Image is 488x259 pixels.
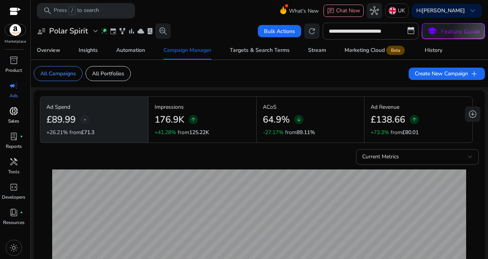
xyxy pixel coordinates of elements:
[386,46,405,55] span: Beta
[5,67,22,74] p: Product
[263,114,290,125] h2: 64.9%
[10,92,18,99] p: Ads
[470,69,479,78] span: add
[468,110,477,119] span: add_circle
[37,48,60,53] div: Overview
[307,27,317,36] span: refresh
[163,48,211,53] div: Campaign Manager
[92,70,124,78] p: All Portfolios
[9,106,18,116] span: donut_small
[155,103,250,111] p: Impressions
[441,27,480,36] p: Feature Guide
[190,116,196,123] span: arrow_upward
[91,27,100,36] span: expand_more
[323,5,364,17] button: chatChat Now
[304,23,320,39] button: refresh
[46,128,68,136] p: +26.21%
[69,128,94,136] p: from
[84,115,86,124] span: -
[9,132,18,141] span: lab_profile
[6,143,22,150] p: Reports
[468,6,477,15] span: keyboard_arrow_down
[155,128,176,136] p: +41.28%
[371,114,405,125] h2: £138.66
[9,243,18,252] span: light_mode
[46,114,76,125] h2: £89.99
[416,8,465,13] p: Hi
[9,56,18,65] span: inventory_2
[391,128,419,136] p: from
[79,48,98,53] div: Insights
[285,128,315,136] p: from
[370,6,379,15] span: hub
[409,68,485,80] button: Create New Campaignadd
[362,153,399,160] span: Current Metrics
[297,129,315,136] span: 89.11%
[43,6,52,15] span: search
[367,3,382,18] button: hub
[81,129,94,136] span: £71.3
[116,48,145,53] div: Automation
[40,70,76,78] p: All Campaigns
[54,7,99,15] p: Press to search
[128,27,135,35] span: bar_chart
[422,7,465,14] b: [PERSON_NAME]
[230,48,290,53] div: Targets & Search Terms
[37,27,46,36] span: user_attributes
[189,129,209,136] span: 125.22K
[109,27,117,35] span: event
[345,47,406,53] div: Marketing Cloud
[422,23,485,39] button: schoolFeature Guide
[263,103,358,111] p: ACoS
[371,103,466,111] p: Ad Revenue
[119,27,126,35] span: family_history
[9,208,18,217] span: book_4
[402,129,419,136] span: £80.01
[69,7,76,15] span: /
[258,25,301,37] button: Bulk Actions
[465,106,480,122] button: add_circle
[296,116,302,123] span: arrow_downward
[5,39,26,45] p: Marketplace
[178,128,209,136] p: from
[263,128,284,136] p: -27.17%
[289,4,319,18] span: What's New
[146,27,154,35] span: lab_profile
[20,211,23,214] span: fiber_manual_record
[9,81,18,90] span: campaign
[415,69,479,78] span: Create New Campaign
[158,27,168,36] span: search_insights
[308,48,326,53] div: Stream
[5,24,26,36] img: amazon.svg
[389,7,396,15] img: uk.svg
[2,194,25,201] p: Developers
[264,27,295,35] span: Bulk Actions
[8,168,20,175] p: Tools
[425,48,442,53] div: History
[20,135,23,138] span: fiber_manual_record
[46,103,142,111] p: Ad Spend
[8,118,19,125] p: Sales
[9,157,18,166] span: handyman
[336,7,360,14] span: Chat Now
[49,27,88,36] h3: Polar Spirit
[411,116,417,123] span: arrow_upward
[371,128,389,136] p: +73.3%
[3,219,25,226] p: Resources
[327,7,335,15] span: chat
[155,23,171,39] button: search_insights
[155,114,184,125] h2: 176.9K
[137,27,145,35] span: cloud
[398,4,405,17] p: UK
[9,183,18,192] span: code_blocks
[427,26,438,37] span: school
[100,27,108,35] span: wand_stars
